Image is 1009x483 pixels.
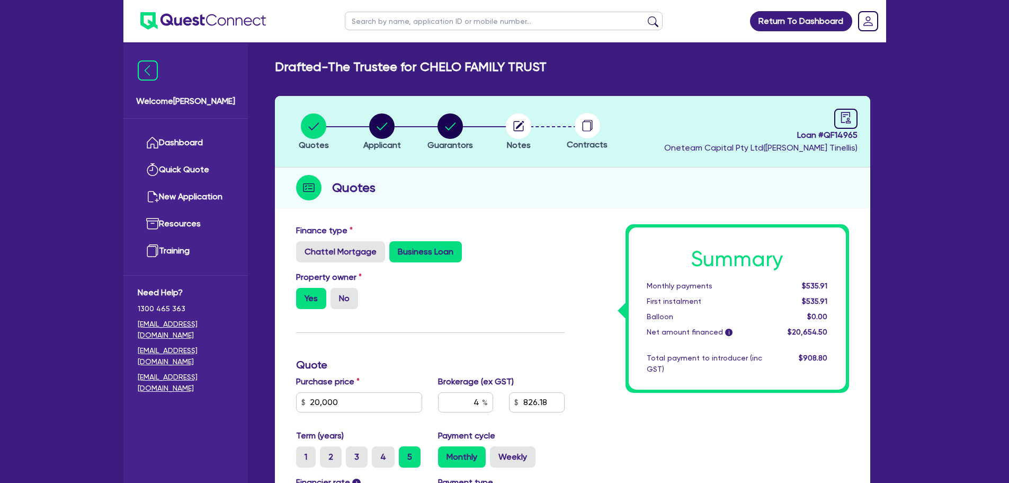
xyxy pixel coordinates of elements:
label: Business Loan [389,241,462,262]
a: [EMAIL_ADDRESS][DOMAIN_NAME] [138,372,234,394]
img: new-application [146,190,159,203]
h1: Summary [647,247,828,272]
label: Property owner [296,271,362,284]
div: Net amount financed [639,327,770,338]
label: No [331,288,358,309]
span: Guarantors [427,140,473,150]
img: resources [146,217,159,230]
label: Yes [296,288,326,309]
h3: Quote [296,358,565,371]
a: Resources [138,210,234,238]
button: Notes [505,113,532,152]
span: $535.91 [802,297,827,305]
div: Total payment to introducer (inc GST) [639,353,770,375]
label: Monthly [438,446,486,468]
input: Search by name, application ID or mobile number... [345,12,663,30]
label: 4 [372,446,395,468]
img: quest-connect-logo-blue [140,12,266,30]
span: $908.80 [799,354,827,362]
span: Loan # QF14965 [664,129,858,142]
span: Quotes [299,140,329,150]
img: icon-menu-close [138,60,158,81]
a: Training [138,238,234,265]
label: 3 [346,446,368,468]
div: First instalment [639,296,770,307]
span: $20,654.50 [788,328,827,336]
span: $535.91 [802,282,827,290]
label: Purchase price [296,375,360,388]
label: Weekly [490,446,535,468]
label: Finance type [296,224,353,237]
span: Oneteam Capital Pty Ltd ( [PERSON_NAME] Tinellis ) [664,143,858,153]
a: Dashboard [138,129,234,156]
a: Dropdown toggle [854,7,882,35]
label: Chattel Mortgage [296,241,385,262]
button: Guarantors [427,113,474,152]
a: Quick Quote [138,156,234,183]
span: Welcome [PERSON_NAME] [136,95,235,108]
h2: Quotes [332,178,376,197]
img: quick-quote [146,163,159,176]
label: 2 [320,446,342,468]
button: Quotes [298,113,329,152]
a: New Application [138,183,234,210]
label: 1 [296,446,316,468]
span: 1300 465 363 [138,303,234,314]
span: Applicant [363,140,401,150]
label: Payment cycle [438,429,495,442]
span: i [725,329,733,336]
label: Brokerage (ex GST) [438,375,514,388]
img: step-icon [296,175,322,200]
div: Balloon [639,311,770,322]
button: Applicant [363,113,401,152]
span: $0.00 [807,312,827,321]
label: Term (years) [296,429,344,442]
div: Monthly payments [639,280,770,292]
img: training [146,244,159,257]
span: Contracts [567,139,608,150]
a: Return To Dashboard [750,11,852,31]
span: audit [840,112,852,124]
a: [EMAIL_ADDRESS][DOMAIN_NAME] [138,345,234,367]
a: [EMAIL_ADDRESS][DOMAIN_NAME] [138,319,234,341]
h2: Drafted - The Trustee for CHELO FAMILY TRUST [275,59,547,75]
span: Notes [507,140,531,150]
a: audit [834,109,858,129]
span: Need Help? [138,286,234,299]
label: 5 [399,446,421,468]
